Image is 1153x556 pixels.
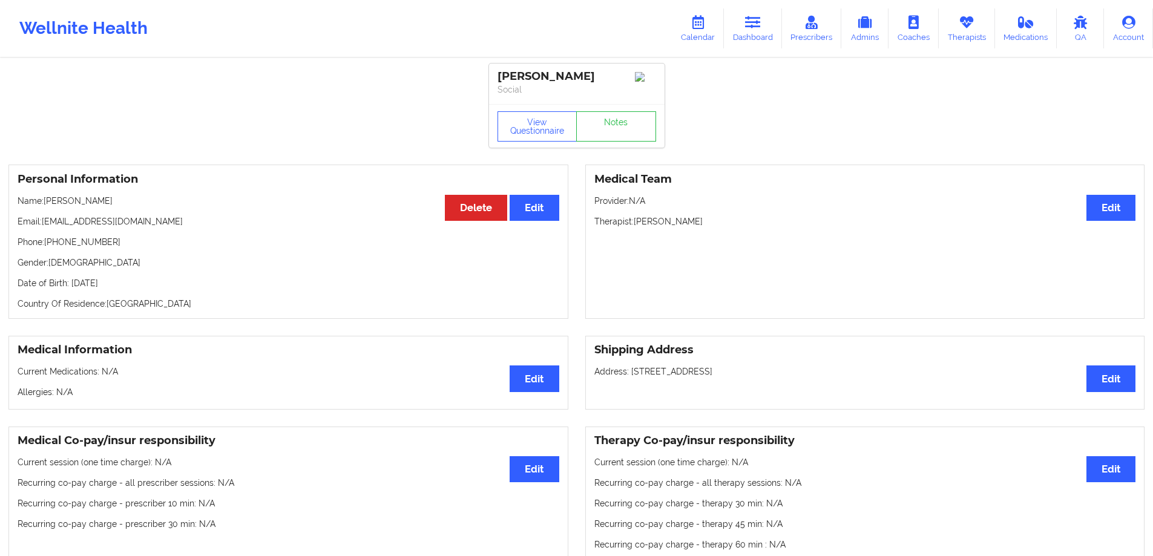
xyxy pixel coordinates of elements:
[18,518,559,530] p: Recurring co-pay charge - prescriber 30 min : N/A
[594,497,1136,509] p: Recurring co-pay charge - therapy 30 min : N/A
[594,195,1136,207] p: Provider: N/A
[18,195,559,207] p: Name: [PERSON_NAME]
[672,8,724,48] a: Calendar
[594,477,1136,489] p: Recurring co-pay charge - all therapy sessions : N/A
[594,456,1136,468] p: Current session (one time charge): N/A
[724,8,782,48] a: Dashboard
[18,236,559,248] p: Phone: [PHONE_NUMBER]
[498,70,656,83] div: [PERSON_NAME]
[18,172,559,186] h3: Personal Information
[1086,456,1135,482] button: Edit
[1086,365,1135,391] button: Edit
[782,8,842,48] a: Prescribers
[18,365,559,378] p: Current Medications: N/A
[498,83,656,96] p: Social
[1104,8,1153,48] a: Account
[594,434,1136,448] h3: Therapy Co-pay/insur responsibility
[18,477,559,489] p: Recurring co-pay charge - all prescriber sessions : N/A
[510,456,559,482] button: Edit
[1086,195,1135,221] button: Edit
[510,195,559,221] button: Edit
[18,343,559,357] h3: Medical Information
[939,8,995,48] a: Therapists
[594,538,1136,551] p: Recurring co-pay charge - therapy 60 min : N/A
[18,277,559,289] p: Date of Birth: [DATE]
[594,365,1136,378] p: Address: [STREET_ADDRESS]
[635,72,656,82] img: Image%2Fplaceholer-image.png
[18,386,559,398] p: Allergies: N/A
[445,195,507,221] button: Delete
[995,8,1057,48] a: Medications
[594,343,1136,357] h3: Shipping Address
[841,8,889,48] a: Admins
[18,497,559,509] p: Recurring co-pay charge - prescriber 10 min : N/A
[889,8,939,48] a: Coaches
[594,172,1136,186] h3: Medical Team
[18,215,559,227] p: Email: [EMAIL_ADDRESS][DOMAIN_NAME]
[594,518,1136,530] p: Recurring co-pay charge - therapy 45 min : N/A
[18,257,559,269] p: Gender: [DEMOGRAPHIC_DATA]
[18,298,559,310] p: Country Of Residence: [GEOGRAPHIC_DATA]
[18,456,559,468] p: Current session (one time charge): N/A
[576,111,656,142] a: Notes
[510,365,559,391] button: Edit
[594,215,1136,227] p: Therapist: [PERSON_NAME]
[1057,8,1104,48] a: QA
[498,111,577,142] button: View Questionnaire
[18,434,559,448] h3: Medical Co-pay/insur responsibility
